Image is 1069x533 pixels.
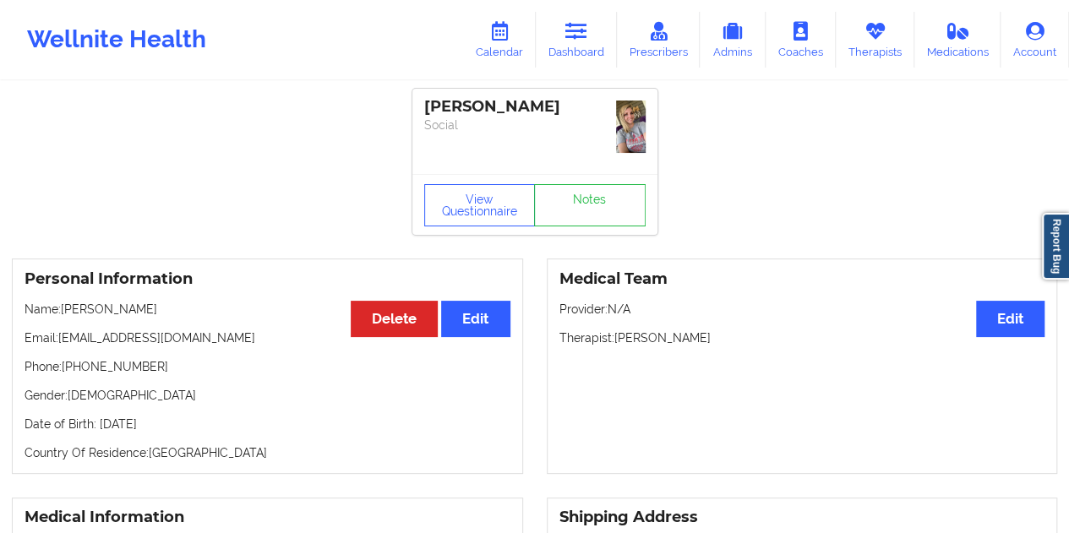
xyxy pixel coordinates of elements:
[976,301,1044,337] button: Edit
[424,184,536,226] button: View Questionnaire
[534,184,646,226] a: Notes
[25,269,510,289] h3: Personal Information
[914,12,1001,68] a: Medications
[463,12,536,68] a: Calendar
[559,269,1045,289] h3: Medical Team
[766,12,836,68] a: Coaches
[1042,213,1069,280] a: Report Bug
[616,101,646,153] img: 17e6f935-94e5-474a-9a22-fb7533cae433_e761b644-5fc4-4b3a-bb78-2fc8e9422db1IMG_9276.jpeg
[617,12,701,68] a: Prescribers
[351,301,438,337] button: Delete
[559,301,1045,318] p: Provider: N/A
[424,97,646,117] div: [PERSON_NAME]
[700,12,766,68] a: Admins
[836,12,914,68] a: Therapists
[25,416,510,432] p: Date of Birth: [DATE]
[559,508,1045,527] h3: Shipping Address
[1001,12,1069,68] a: Account
[25,444,510,461] p: Country Of Residence: [GEOGRAPHIC_DATA]
[536,12,617,68] a: Dashboard
[25,301,510,318] p: Name: [PERSON_NAME]
[25,508,510,527] h3: Medical Information
[424,117,646,133] p: Social
[25,387,510,404] p: Gender: [DEMOGRAPHIC_DATA]
[25,329,510,346] p: Email: [EMAIL_ADDRESS][DOMAIN_NAME]
[25,358,510,375] p: Phone: [PHONE_NUMBER]
[559,329,1045,346] p: Therapist: [PERSON_NAME]
[441,301,510,337] button: Edit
